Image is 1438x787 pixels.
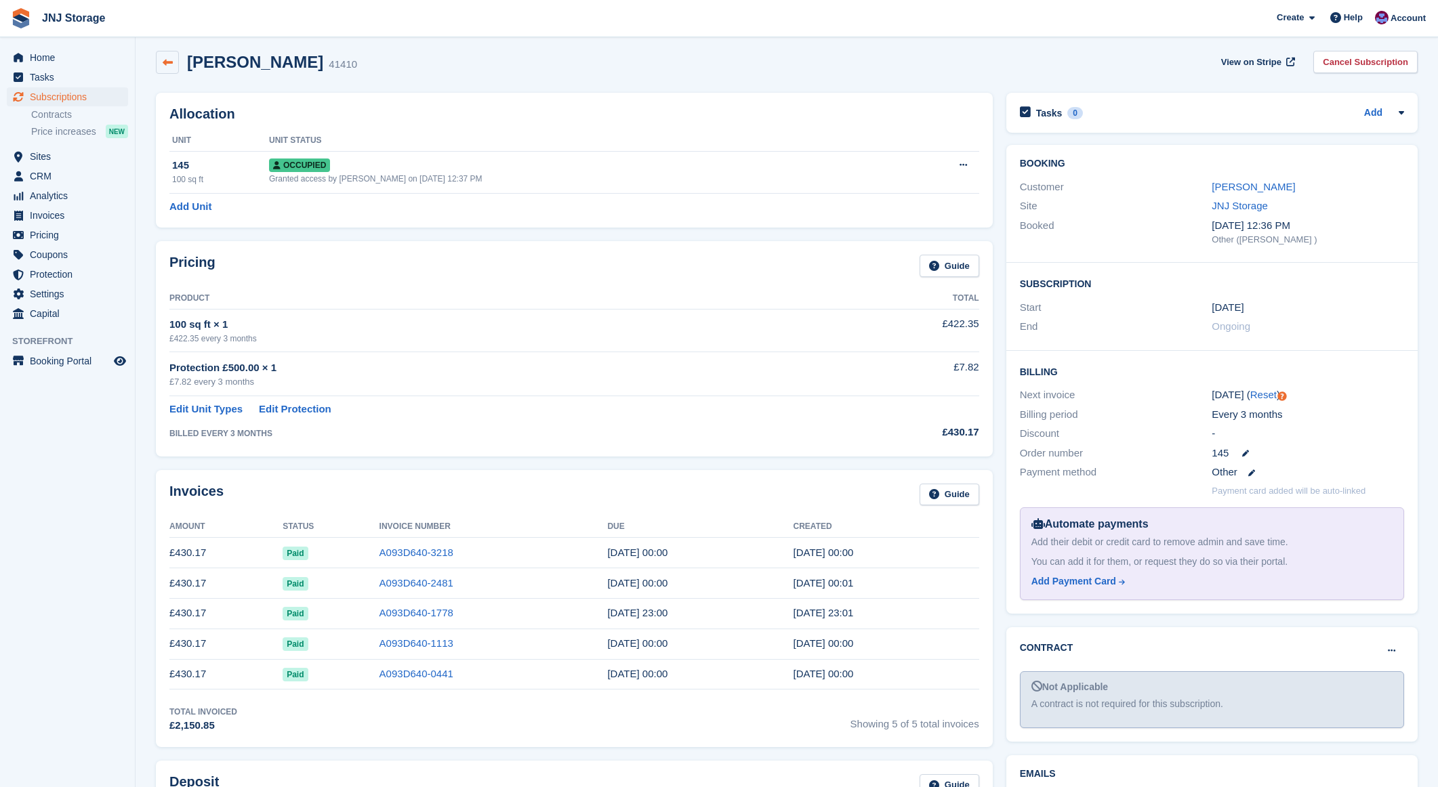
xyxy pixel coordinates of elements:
a: menu [7,284,128,303]
h2: Booking [1020,158,1404,169]
div: You can add it for them, or request they do so via their portal. [1031,555,1393,569]
h2: Tasks [1036,107,1063,119]
h2: Allocation [169,106,979,122]
div: Automate payments [1031,516,1393,532]
div: £430.17 [829,425,979,440]
time: 2025-04-04 23:01:06 UTC [794,577,854,589]
span: Coupons [30,245,111,264]
td: £422.35 [829,309,979,352]
td: £430.17 [169,538,283,568]
div: A contract is not required for this subscription. [1031,697,1393,711]
span: CRM [30,167,111,186]
div: Start [1020,300,1212,316]
div: Add their debit or credit card to remove admin and save time. [1031,535,1393,549]
a: Add Payment Card [1031,574,1387,589]
div: [DATE] 12:36 PM [1212,218,1404,234]
a: menu [7,245,128,264]
span: Paid [283,607,308,620]
div: Discount [1020,426,1212,442]
div: 41410 [329,57,357,72]
span: Booking Portal [30,352,111,370]
td: £430.17 [169,568,283,599]
span: Subscriptions [30,87,111,106]
div: Protection £500.00 × 1 [169,360,829,376]
a: Add Unit [169,199,211,215]
img: Jonathan Scrase [1375,11,1389,24]
span: Protection [30,265,111,284]
h2: Emails [1020,769,1404,780]
a: menu [7,226,128,244]
span: Paid [283,637,308,651]
span: View on Stripe [1221,56,1281,69]
img: stora-icon-8386f47178a22dfd0bd8f6a31ec36ba5ce8667c1dd55bd0f319d3a0aa187defe.svg [11,8,31,28]
a: menu [7,87,128,106]
span: Invoices [30,206,111,225]
time: 2024-10-04 23:00:44 UTC [794,637,854,649]
span: Create [1277,11,1304,24]
th: Due [607,516,793,538]
div: Other ([PERSON_NAME] ) [1212,233,1404,247]
time: 2025-01-04 23:01:04 UTC [794,607,854,618]
a: menu [7,147,128,166]
div: - [1212,426,1404,442]
th: Status [283,516,379,538]
th: Unit [169,130,269,152]
span: Pricing [30,226,111,244]
a: JNJ Storage [37,7,110,29]
span: Storefront [12,335,135,348]
span: Settings [30,284,111,303]
a: Edit Protection [259,402,331,417]
div: 0 [1067,107,1083,119]
a: A093D640-2481 [379,577,453,589]
div: End [1020,319,1212,335]
span: Tasks [30,68,111,87]
time: 2024-07-05 23:00:00 UTC [607,668,667,679]
a: menu [7,265,128,284]
a: A093D640-0441 [379,668,453,679]
div: Order number [1020,446,1212,461]
span: Paid [283,668,308,681]
span: Showing 5 of 5 total invoices [850,706,979,733]
a: Add [1364,106,1382,121]
div: Every 3 months [1212,407,1404,423]
a: Preview store [112,353,128,369]
th: Product [169,288,829,310]
a: Edit Unit Types [169,402,243,417]
time: 2025-01-05 23:00:00 UTC [607,607,667,618]
th: Unit Status [269,130,896,152]
td: £430.17 [169,659,283,689]
a: menu [7,167,128,186]
a: menu [7,186,128,205]
a: Price increases NEW [31,124,128,139]
div: £2,150.85 [169,718,237,733]
div: Site [1020,198,1212,214]
p: Payment card added will be auto-linked [1212,484,1365,498]
th: Created [794,516,979,538]
span: 145 [1212,446,1229,461]
h2: Pricing [169,255,215,277]
span: Home [30,48,111,67]
h2: Subscription [1020,276,1404,290]
time: 2024-07-04 23:00:00 UTC [1212,300,1244,316]
h2: Invoices [169,484,224,506]
td: £430.17 [169,629,283,659]
div: 100 sq ft × 1 [169,317,829,333]
div: Add Payment Card [1031,574,1116,589]
h2: [PERSON_NAME] [187,53,323,71]
div: Payment method [1020,465,1212,480]
th: Amount [169,516,283,538]
span: Occupied [269,158,330,172]
a: A093D640-1778 [379,607,453,618]
div: [DATE] ( ) [1212,387,1404,403]
div: £7.82 every 3 months [169,375,829,389]
div: Next invoice [1020,387,1212,403]
time: 2025-04-05 23:00:00 UTC [607,577,667,589]
span: Price increases [31,125,96,138]
a: menu [7,48,128,67]
th: Total [829,288,979,310]
div: Other [1212,465,1404,480]
th: Invoice Number [379,516,608,538]
a: Guide [920,255,979,277]
time: 2024-07-04 23:00:07 UTC [794,668,854,679]
a: [PERSON_NAME] [1212,181,1295,192]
